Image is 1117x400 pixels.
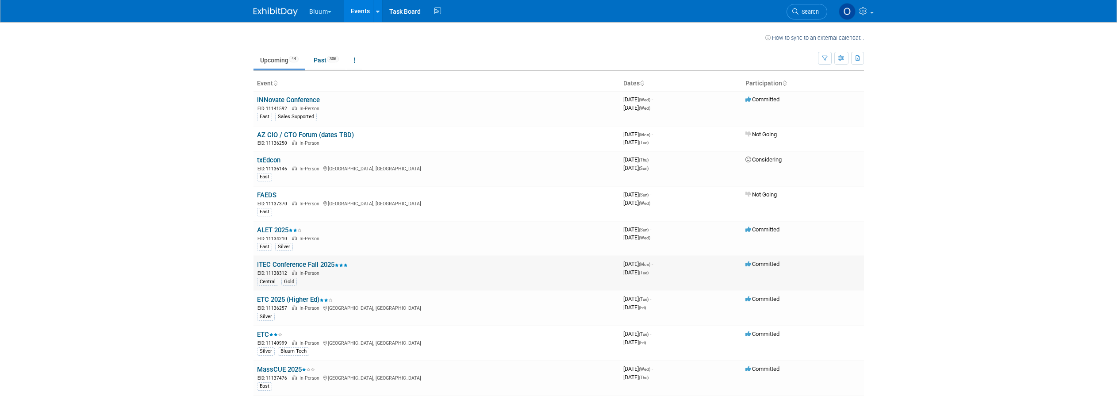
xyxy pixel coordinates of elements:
span: (Tue) [639,270,649,275]
span: - [650,296,651,302]
div: Silver [257,347,275,355]
span: (Sun) [639,166,649,171]
a: FAEDS [257,191,276,199]
span: (Wed) [639,106,650,111]
span: EID: 11137476 [257,376,291,381]
span: [DATE] [623,131,653,138]
span: [DATE] [623,200,650,206]
div: [GEOGRAPHIC_DATA], [GEOGRAPHIC_DATA] [257,165,616,172]
span: (Tue) [639,297,649,302]
span: EID: 11136146 [257,166,291,171]
div: Silver [275,243,293,251]
a: iNNovate Conference [257,96,320,104]
a: Search [787,4,827,19]
a: AZ CIO / CTO Forum (dates TBD) [257,131,354,139]
span: In-Person [299,201,322,207]
span: (Tue) [639,140,649,145]
div: East [257,173,272,181]
a: ALET 2025 [257,226,302,234]
img: Olga Yuger [839,3,856,20]
span: EID: 11138312 [257,271,291,276]
span: Search [798,8,819,15]
span: [DATE] [623,226,651,233]
img: In-Person Event [292,375,297,380]
span: [DATE] [623,156,651,163]
span: Committed [745,296,779,302]
div: Gold [281,278,297,286]
div: [GEOGRAPHIC_DATA], [GEOGRAPHIC_DATA] [257,200,616,207]
span: [DATE] [623,165,649,171]
span: (Fri) [639,340,646,345]
img: In-Person Event [292,270,297,275]
span: [DATE] [623,365,653,372]
span: [DATE] [623,374,649,381]
span: Committed [745,96,779,103]
span: EID: 11140999 [257,341,291,346]
span: [DATE] [623,331,651,337]
span: EID: 11136257 [257,306,291,311]
a: txEdcon [257,156,280,164]
img: In-Person Event [292,236,297,240]
span: - [652,96,653,103]
span: [DATE] [623,104,650,111]
span: (Sun) [639,227,649,232]
span: Committed [745,261,779,267]
div: Central [257,278,278,286]
span: (Fri) [639,305,646,310]
span: In-Person [299,140,322,146]
a: ETC [257,331,282,338]
span: EID: 11137370 [257,201,291,206]
span: EID: 11136250 [257,141,291,146]
span: Committed [745,365,779,372]
span: [DATE] [623,139,649,146]
span: In-Person [299,305,322,311]
div: Sales Supported [275,113,317,121]
div: [GEOGRAPHIC_DATA], [GEOGRAPHIC_DATA] [257,304,616,312]
img: In-Person Event [292,340,297,345]
div: [GEOGRAPHIC_DATA], [GEOGRAPHIC_DATA] [257,374,616,381]
span: [DATE] [623,261,653,267]
span: In-Person [299,340,322,346]
div: [GEOGRAPHIC_DATA], [GEOGRAPHIC_DATA] [257,339,616,346]
span: [DATE] [623,339,646,346]
span: (Sun) [639,192,649,197]
span: [DATE] [623,304,646,311]
span: - [650,331,651,337]
span: (Wed) [639,201,650,206]
span: [DATE] [623,296,651,302]
span: (Mon) [639,262,650,267]
div: Silver [257,313,275,321]
span: 44 [289,56,299,62]
th: Participation [742,76,864,91]
span: [DATE] [623,269,649,276]
span: - [650,191,651,198]
span: EID: 11134210 [257,236,291,241]
img: In-Person Event [292,106,297,110]
span: (Wed) [639,97,650,102]
a: Sort by Event Name [273,80,277,87]
img: In-Person Event [292,201,297,205]
th: Dates [620,76,742,91]
span: In-Person [299,375,322,381]
img: In-Person Event [292,305,297,310]
span: [DATE] [623,191,651,198]
span: EID: 11141592 [257,106,291,111]
span: Committed [745,331,779,337]
span: In-Person [299,106,322,112]
div: East [257,243,272,251]
img: ExhibitDay [253,8,298,16]
a: ETC 2025 (Higher Ed) [257,296,333,304]
div: East [257,113,272,121]
a: Past306 [307,52,345,69]
span: (Wed) [639,235,650,240]
span: [DATE] [623,234,650,241]
span: In-Person [299,166,322,172]
div: East [257,208,272,216]
span: (Thu) [639,375,649,380]
span: Committed [745,226,779,233]
span: (Tue) [639,332,649,337]
span: - [650,156,651,163]
span: In-Person [299,236,322,242]
span: [DATE] [623,96,653,103]
img: In-Person Event [292,140,297,145]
